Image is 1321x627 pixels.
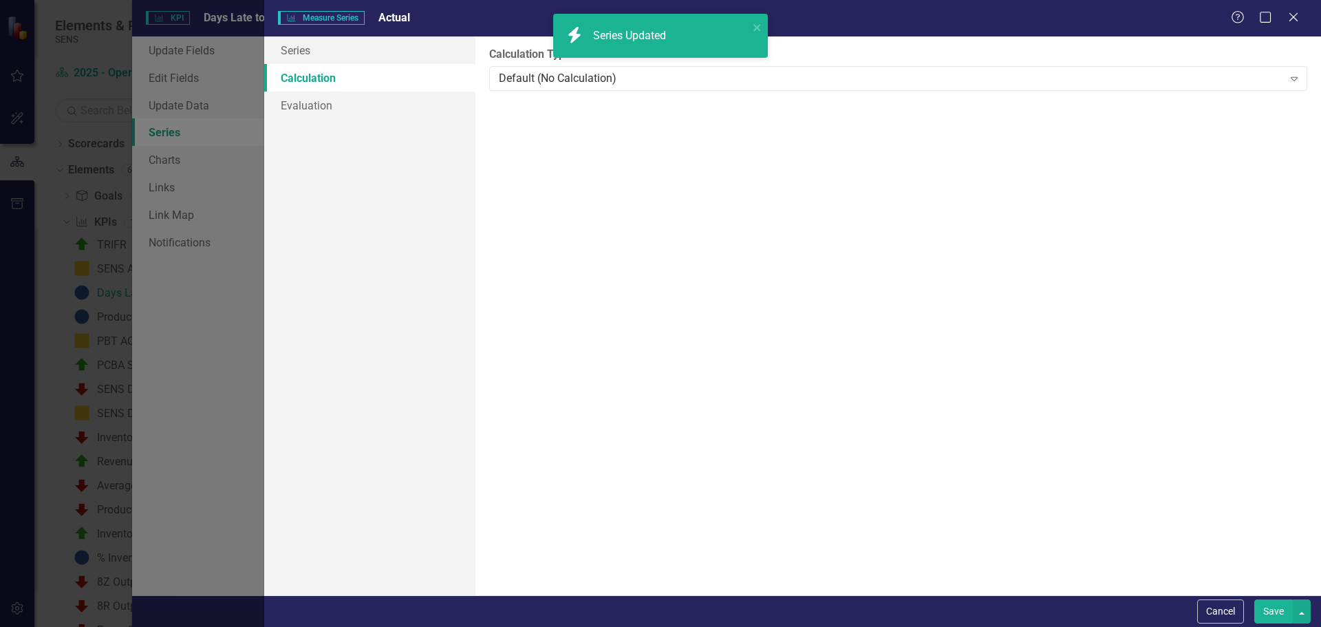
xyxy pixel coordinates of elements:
label: Calculation Type [489,47,1307,63]
a: Calculation [264,64,475,92]
button: Cancel [1197,599,1244,624]
span: Measure Series [278,11,365,25]
a: Series [264,36,475,64]
a: Evaluation [264,92,475,119]
button: close [753,19,762,35]
button: Save [1254,599,1293,624]
span: Actual [378,11,410,24]
div: Series Updated [593,28,669,44]
div: Default (No Calculation) [499,70,1282,86]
